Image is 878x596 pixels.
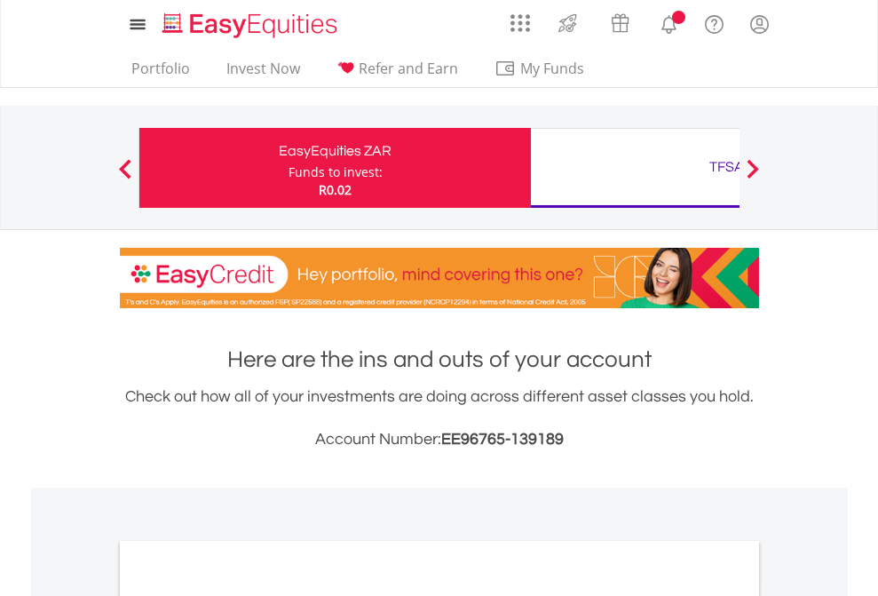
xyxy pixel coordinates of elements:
a: Notifications [646,4,692,40]
a: Home page [155,4,344,40]
a: AppsGrid [499,4,542,33]
button: Next [735,168,771,186]
a: My Profile [737,4,782,44]
a: Refer and Earn [329,60,465,87]
a: Vouchers [594,4,646,37]
img: grid-menu-icon.svg [510,13,530,33]
button: Previous [107,168,143,186]
a: Invest Now [219,60,307,87]
div: Check out how all of your investments are doing across different asset classes you hold. [120,385,759,452]
img: thrive-v2.svg [553,9,582,37]
img: EasyCredit Promotion Banner [120,248,759,308]
img: EasyEquities_Logo.png [159,11,344,40]
img: vouchers-v2.svg [605,9,635,37]
a: Portfolio [124,60,197,87]
span: EE96765-139189 [441,431,564,448]
a: FAQ's and Support [692,4,737,40]
h3: Account Number: [120,427,759,452]
h1: Here are the ins and outs of your account [120,344,759,376]
span: R0.02 [319,181,352,198]
div: EasyEquities ZAR [150,139,520,163]
span: Refer and Earn [359,59,458,78]
span: My Funds [494,57,611,80]
div: Funds to invest: [289,163,383,181]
